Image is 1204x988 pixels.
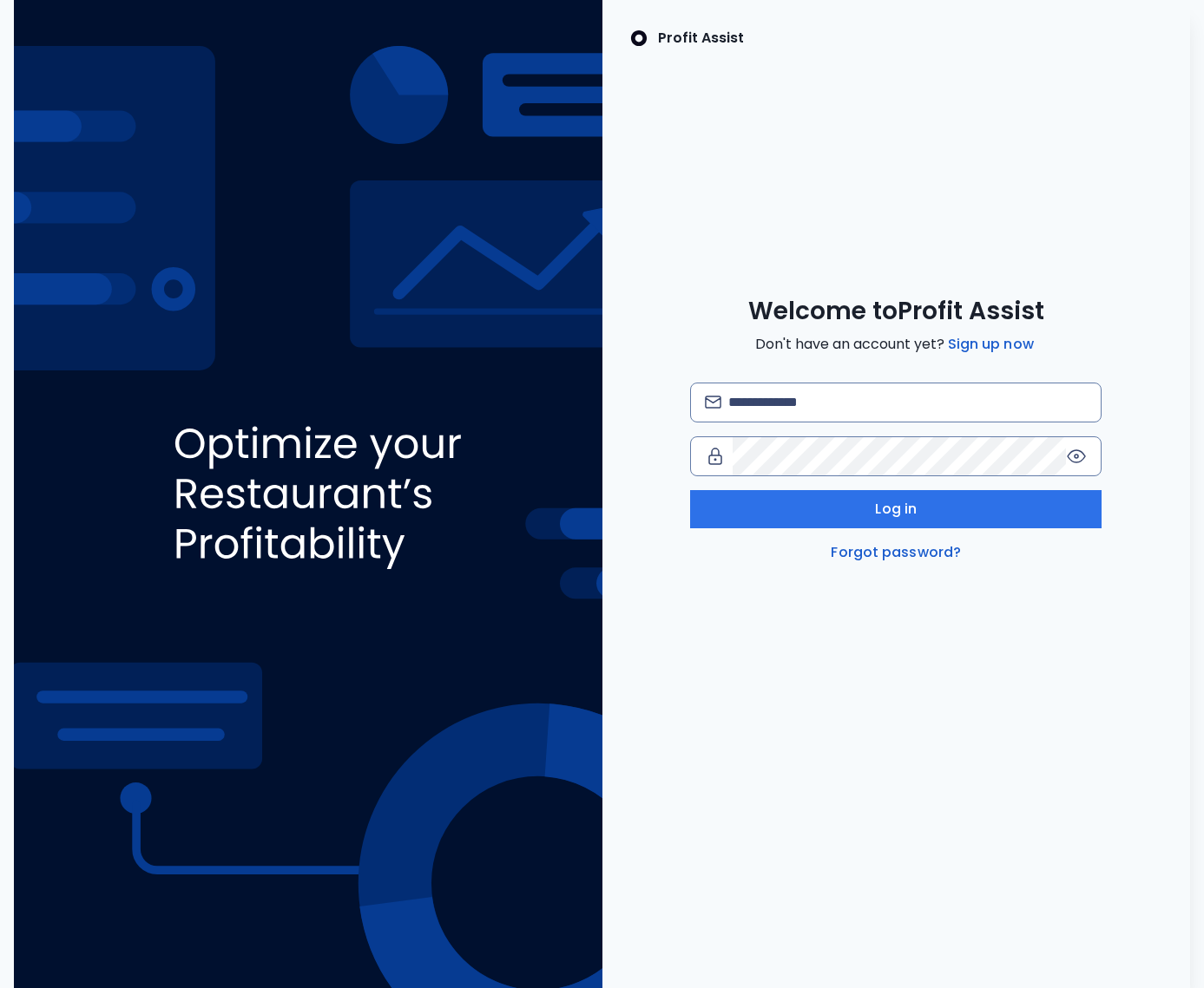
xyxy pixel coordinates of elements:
button: Log in [690,490,1102,528]
span: Welcome to Profit Assist [748,296,1044,327]
a: Sign up now [944,334,1037,355]
img: email [705,396,721,409]
span: Don't have an account yet? [755,334,1037,355]
span: Log in [875,499,917,520]
p: Profit Assist [658,28,744,49]
img: SpotOn Logo [630,28,648,49]
a: Forgot password? [827,542,964,563]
